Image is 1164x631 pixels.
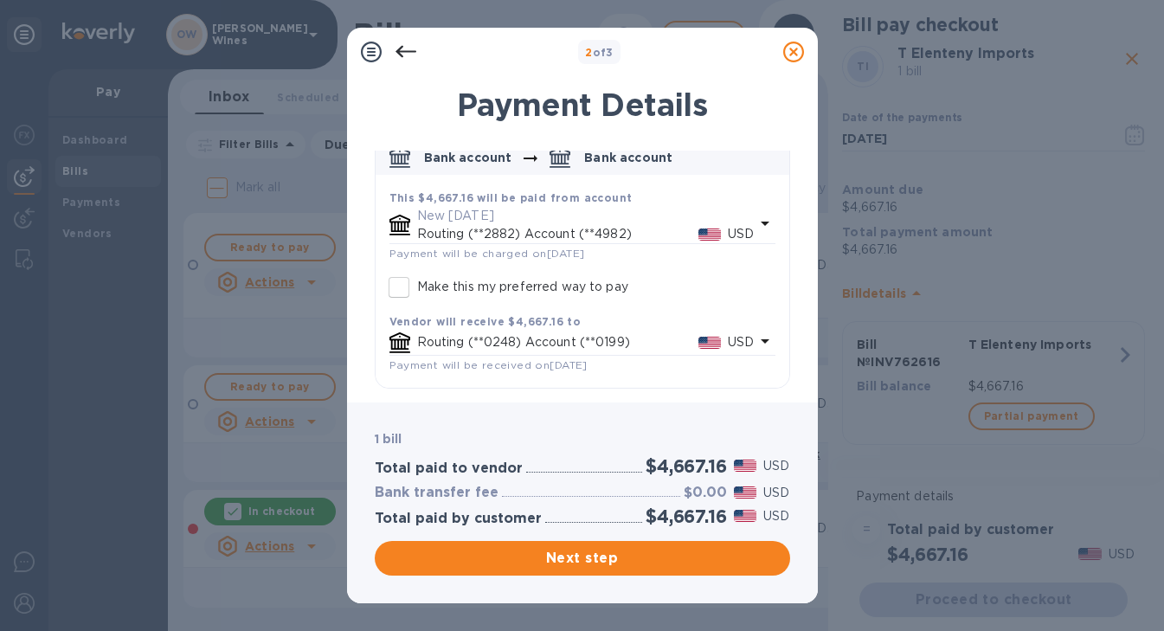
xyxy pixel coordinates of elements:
[417,225,698,243] p: Routing (**2882) Account (**4982)
[698,229,722,241] img: USD
[734,460,757,472] img: USD
[734,510,757,522] img: USD
[763,457,789,475] p: USD
[417,333,698,351] p: Routing (**0248) Account (**0199)
[389,358,588,371] span: Payment will be received on [DATE]
[375,460,523,477] h3: Total paid to vendor
[375,511,542,527] h3: Total paid by customer
[585,46,592,59] span: 2
[728,333,754,351] p: USD
[375,432,402,446] b: 1 bill
[646,455,726,477] h2: $4,667.16
[417,207,755,225] p: New [DATE]
[389,315,582,328] b: Vendor will receive $4,667.16 to
[734,486,757,499] img: USD
[375,541,790,576] button: Next step
[375,87,790,123] h1: Payment Details
[646,505,726,527] h2: $4,667.16
[698,337,722,349] img: USD
[417,278,628,296] p: Make this my preferred way to pay
[389,191,633,204] b: This $4,667.16 will be paid from account
[375,485,498,501] h3: Bank transfer fee
[389,247,585,260] span: Payment will be charged on [DATE]
[376,133,789,388] div: default-method
[584,149,672,166] p: Bank account
[763,484,789,502] p: USD
[684,485,727,501] h3: $0.00
[585,46,614,59] b: of 3
[728,225,754,243] p: USD
[424,149,512,166] p: Bank account
[763,507,789,525] p: USD
[389,548,776,569] span: Next step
